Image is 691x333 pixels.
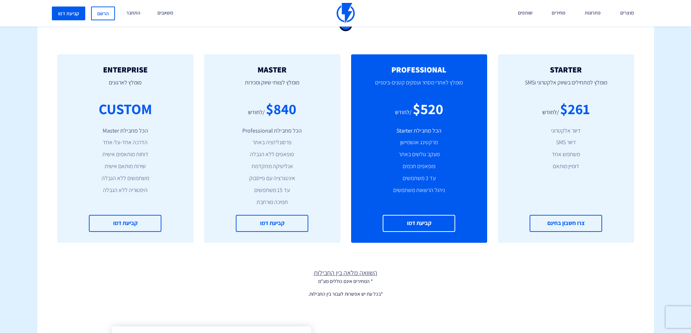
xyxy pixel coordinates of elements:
a: קביעת דמו [52,7,85,20]
li: אנליטיקה מתקדמת [215,162,329,171]
a: קביעת דמו [236,215,308,232]
h2: PROFESSIONAL [362,65,476,74]
div: $261 [560,99,590,119]
li: דיוור אלקטרוני [509,127,623,135]
p: מומלץ למתחילים בשיווק אלקטרוני וSMS [509,74,623,99]
div: /לחודש [395,108,412,117]
a: צרו חשבון בחינם [530,215,602,232]
h2: MASTER [215,65,329,74]
li: שירות מותאם אישית [68,162,182,171]
p: מומלץ לאתרי מסחר ועסקים קטנים-בינוניים [362,74,476,99]
li: אינטגרציה עם פייסבוק [215,174,329,183]
li: פרסונליזציה באתר [215,138,329,147]
li: פופאפים ללא הגבלה [215,150,329,159]
li: משתמש אחד [509,150,623,159]
div: /לחודש [248,108,265,117]
li: עד 3 משתמשים [362,174,476,183]
a: קביעת דמו [89,215,161,232]
li: משתמשים ללא הגבלה [68,174,182,183]
li: פופאפים חכמים [362,162,476,171]
li: ניהול הרשאות משתמשים [362,186,476,195]
li: הכל מחבילת Master [68,127,182,135]
div: CUSTOM [99,99,152,119]
p: מומלץ לצוותי שיווק ומכירות [215,74,329,99]
div: $840 [266,99,296,119]
a: קביעת דמו [383,215,455,232]
p: *בכל עת יש אפשרות לעבור בין החבילות. [37,290,654,297]
li: עד 15 משתמשים [215,186,329,195]
h2: ENTERPRISE [68,65,182,74]
li: מרקטינג אוטומיישן [362,138,476,147]
h2: STARTER [509,65,623,74]
li: מעקב גולשים באתר [362,150,476,159]
li: דיוור SMS [509,138,623,147]
p: * המחירים אינם כוללים מע"מ [37,278,654,285]
li: דוחות מותאמים אישית [68,150,182,159]
li: הכל מחבילת Professional [215,127,329,135]
li: הדרכה אחד-על-אחד [68,138,182,147]
a: הרשם [91,7,115,20]
p: מומלץ לארגונים [68,74,182,99]
li: הכל מחבילת Starter [362,127,476,135]
li: תמיכה מורחבת [215,198,329,207]
li: דומיין מותאם [509,162,623,171]
div: /לחודש [542,108,559,117]
div: $520 [413,99,443,119]
li: היסטוריה ללא הגבלה [68,186,182,195]
a: השוואה מלאה בין החבילות [37,268,654,278]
